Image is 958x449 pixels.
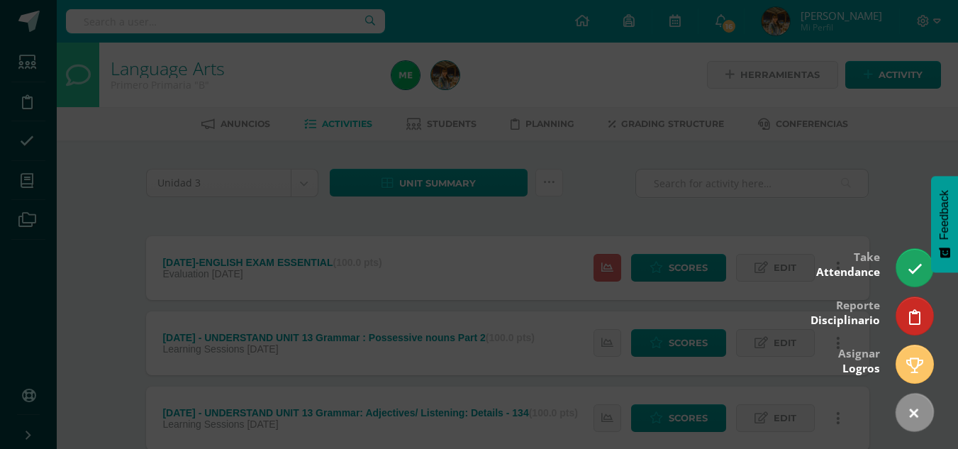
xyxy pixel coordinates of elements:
span: Attendance [816,265,880,279]
span: Disciplinario [811,313,880,328]
div: Take [816,240,880,287]
div: Asignar [838,337,880,383]
button: Feedback - Mostrar encuesta [931,176,958,272]
div: Reporte [811,289,880,335]
span: Feedback [938,190,951,240]
span: Logros [842,361,880,376]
